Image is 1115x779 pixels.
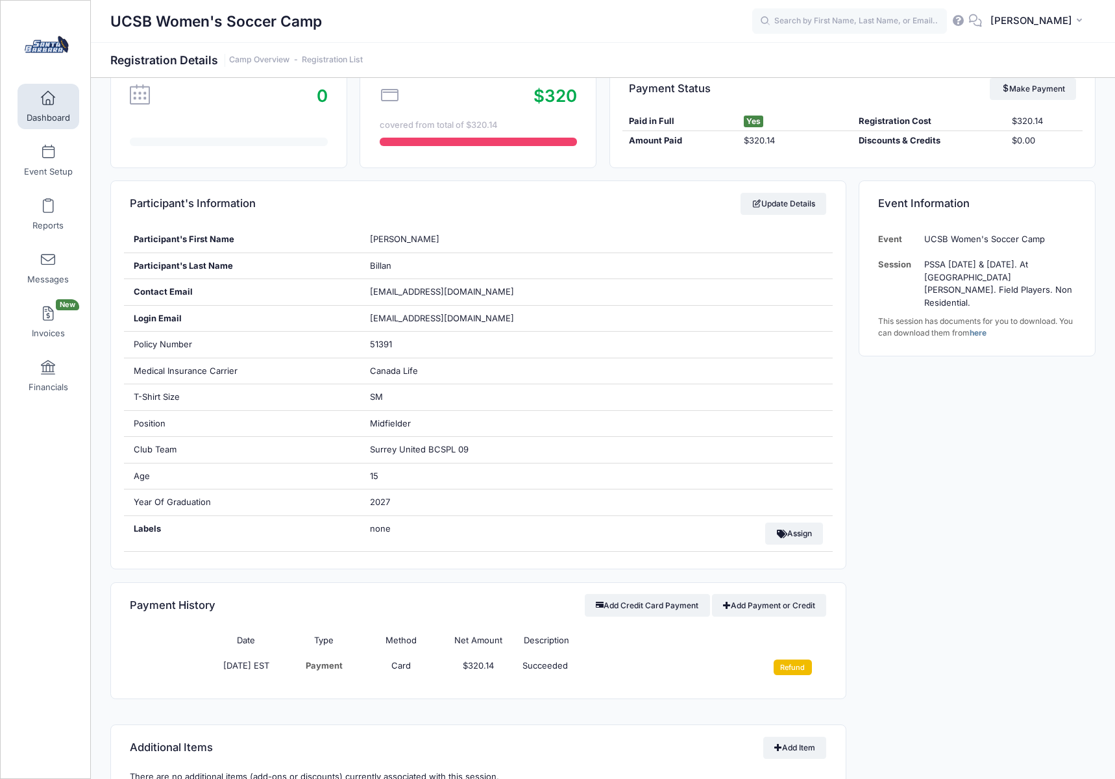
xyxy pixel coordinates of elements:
[370,444,469,454] span: Surrey United BCSPL 09
[763,737,827,759] a: Add Item
[774,660,812,675] input: Refund
[207,628,285,654] th: Date
[517,654,749,682] td: Succeeded
[380,119,577,132] div: covered from total of $320.14
[22,20,71,69] img: UCSB Women's Soccer Camp
[363,654,440,682] td: Card
[741,193,827,215] a: Update Details
[370,312,532,325] span: [EMAIL_ADDRESS][DOMAIN_NAME]
[622,134,737,147] div: Amount Paid
[1,14,92,75] a: UCSB Women's Soccer Camp
[110,6,322,36] h1: UCSB Women's Soccer Camp
[286,654,363,682] td: Payment
[878,252,918,315] td: Session
[24,166,73,177] span: Event Setup
[56,299,79,310] span: New
[18,138,79,183] a: Event Setup
[124,253,360,279] div: Participant's Last Name
[302,55,363,65] a: Registration List
[124,358,360,384] div: Medical Insurance Carrier
[370,260,391,271] span: Billan
[765,523,823,545] button: Assign
[1005,134,1082,147] div: $0.00
[207,654,285,682] td: [DATE] EST
[317,86,328,106] span: 0
[124,384,360,410] div: T-Shirt Size
[18,299,79,345] a: InvoicesNew
[990,78,1076,100] a: Make Payment
[370,391,383,402] span: SM
[27,112,70,123] span: Dashboard
[744,116,763,127] span: Yes
[124,279,360,305] div: Contact Email
[124,227,360,253] div: Participant's First Name
[852,134,1005,147] div: Discounts & Credits
[124,306,360,332] div: Login Email
[622,115,737,128] div: Paid in Full
[878,315,1075,339] div: This session has documents for you to download. You can download them from
[878,186,970,223] h4: Event Information
[286,628,363,654] th: Type
[752,8,947,34] input: Search by First Name, Last Name, or Email...
[27,274,69,285] span: Messages
[32,220,64,231] span: Reports
[370,497,390,507] span: 2027
[1005,115,1082,128] div: $320.14
[970,328,986,338] a: here
[440,628,517,654] th: Net Amount
[852,115,1005,128] div: Registration Cost
[363,628,440,654] th: Method
[18,245,79,291] a: Messages
[370,339,392,349] span: 51391
[18,192,79,237] a: Reports
[712,594,827,616] a: Add Payment or Credit
[124,516,360,551] div: Labels
[918,227,1076,252] td: UCSB Women's Soccer Camp
[124,332,360,358] div: Policy Number
[18,84,79,129] a: Dashboard
[130,587,215,624] h4: Payment History
[737,134,852,147] div: $320.14
[370,471,378,481] span: 15
[370,365,418,376] span: Canada Life
[124,464,360,489] div: Age
[370,418,411,428] span: Midfielder
[29,382,68,393] span: Financials
[32,328,65,339] span: Invoices
[110,53,363,67] h1: Registration Details
[918,252,1076,315] td: PSSA [DATE] & [DATE]. At [GEOGRAPHIC_DATA][PERSON_NAME]. Field Players. Non Residential.
[990,14,1072,28] span: [PERSON_NAME]
[124,489,360,515] div: Year Of Graduation
[18,353,79,399] a: Financials
[585,594,710,616] button: Add Credit Card Payment
[982,6,1096,36] button: [PERSON_NAME]
[517,628,749,654] th: Description
[124,411,360,437] div: Position
[629,70,711,107] h4: Payment Status
[878,227,918,252] td: Event
[370,523,532,536] span: none
[370,234,439,244] span: [PERSON_NAME]
[440,654,517,682] td: $320.14
[124,437,360,463] div: Club Team
[370,286,514,297] span: [EMAIL_ADDRESS][DOMAIN_NAME]
[533,86,577,106] span: $320
[130,186,256,223] h4: Participant's Information
[130,730,213,767] h4: Additional Items
[229,55,289,65] a: Camp Overview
